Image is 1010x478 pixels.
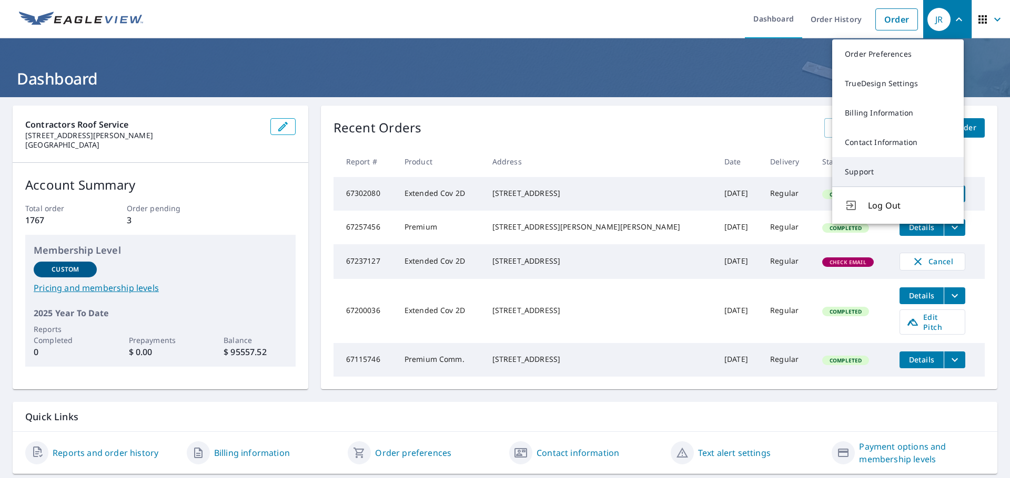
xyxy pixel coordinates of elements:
p: Quick Links [25,410,985,423]
a: Order preferences [375,446,451,459]
p: Reports Completed [34,324,97,346]
h1: Dashboard [13,68,997,89]
span: Details [906,290,937,300]
a: View All Orders [824,118,899,138]
td: 67115746 [334,343,396,377]
p: 0 [34,346,97,358]
button: Cancel [900,253,965,271]
p: [GEOGRAPHIC_DATA] [25,140,262,150]
th: Status [814,146,891,177]
p: 1767 [25,214,93,226]
p: Balance [224,335,287,346]
a: Order [875,8,918,30]
button: detailsBtn-67200036 [900,287,944,304]
div: [STREET_ADDRESS] [492,305,708,316]
a: Reports and order history [53,446,158,459]
a: Billing Information [832,98,964,128]
th: Product [396,146,484,177]
div: [STREET_ADDRESS] [492,256,708,266]
td: Premium [396,211,484,244]
button: detailsBtn-67257456 [900,219,944,236]
p: Order pending [127,203,194,214]
td: Regular [762,211,814,244]
p: Custom [52,265,79,274]
a: Order Preferences [832,39,964,69]
td: [DATE] [716,211,762,244]
td: Regular [762,244,814,279]
td: Premium Comm. [396,343,484,377]
span: Completed [823,191,868,198]
div: JR [927,8,951,31]
a: Billing information [214,446,290,459]
td: Regular [762,343,814,377]
p: [STREET_ADDRESS][PERSON_NAME] [25,131,262,140]
a: Pricing and membership levels [34,282,287,294]
p: Account Summary [25,175,296,194]
span: Edit Pitch [906,312,958,332]
a: Payment options and membership levels [859,440,985,465]
div: [STREET_ADDRESS][PERSON_NAME][PERSON_NAME] [492,222,708,232]
td: 67200036 [334,279,396,343]
button: filesDropdownBtn-67200036 [944,287,965,304]
td: [DATE] [716,279,762,343]
span: Cancel [911,255,954,268]
td: 67257456 [334,211,396,244]
button: detailsBtn-67115746 [900,351,944,368]
td: Extended Cov 2D [396,279,484,343]
td: [DATE] [716,343,762,377]
a: Support [832,157,964,186]
span: Completed [823,224,868,232]
span: Check Email [823,258,873,266]
p: Total order [25,203,93,214]
a: Contact Information [832,128,964,157]
p: 2025 Year To Date [34,307,287,319]
span: Details [906,222,937,232]
a: TrueDesign Settings [832,69,964,98]
td: Extended Cov 2D [396,244,484,279]
td: Regular [762,177,814,211]
a: Edit Pitch [900,309,965,335]
td: 67237127 [334,244,396,279]
th: Date [716,146,762,177]
img: EV Logo [19,12,143,27]
th: Delivery [762,146,814,177]
p: Recent Orders [334,118,422,138]
div: [STREET_ADDRESS] [492,354,708,365]
p: Membership Level [34,243,287,257]
span: Completed [823,308,868,315]
a: Text alert settings [698,446,771,459]
td: Extended Cov 2D [396,177,484,211]
p: $ 95557.52 [224,346,287,358]
p: 3 [127,214,194,226]
button: filesDropdownBtn-67257456 [944,219,965,236]
td: Regular [762,279,814,343]
p: $ 0.00 [129,346,192,358]
span: Log Out [868,199,951,212]
span: Completed [823,357,868,364]
p: Contractors Roof Service [25,118,262,131]
p: Prepayments [129,335,192,346]
span: Details [906,355,937,365]
a: Contact information [537,446,619,459]
td: [DATE] [716,177,762,211]
div: [STREET_ADDRESS] [492,188,708,199]
button: filesDropdownBtn-67115746 [944,351,965,368]
td: [DATE] [716,244,762,279]
button: Log Out [832,186,964,224]
th: Address [484,146,716,177]
td: 67302080 [334,177,396,211]
th: Report # [334,146,396,177]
